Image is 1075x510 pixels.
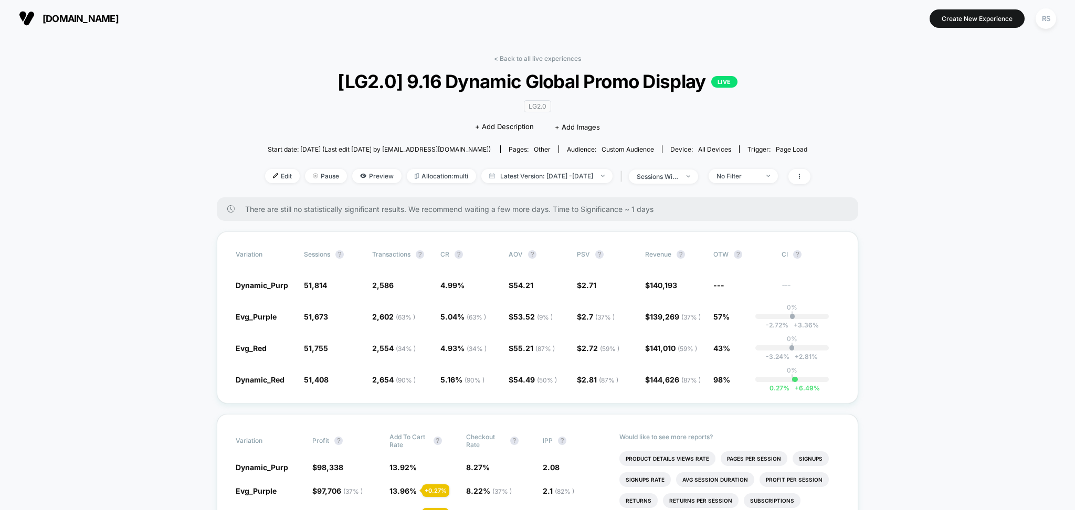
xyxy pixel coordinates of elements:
[509,145,551,153] div: Pages:
[734,250,742,259] button: ?
[582,312,615,321] span: 2.7
[770,384,789,392] span: 0.27 %
[236,281,288,290] span: Dynamic_Purp
[650,281,677,290] span: 140,193
[312,463,343,472] span: $
[788,321,819,329] span: 3.36 %
[335,250,344,259] button: ?
[352,169,402,183] span: Preview
[317,486,363,495] span: 97,706
[312,486,363,495] span: $
[494,55,581,62] a: < Back to all live experiences
[440,344,487,353] span: 4.93 %
[662,145,739,153] span: Device:
[582,344,619,353] span: 2.72
[16,10,122,27] button: [DOMAIN_NAME]
[676,472,754,487] li: Avg Session Duration
[434,437,442,445] button: ?
[304,312,328,321] span: 51,673
[236,312,277,321] span: Evg_Purple
[645,250,671,258] span: Revenue
[789,384,820,392] span: 6.49 %
[416,250,424,259] button: ?
[440,312,486,321] span: 5.04 %
[678,345,697,353] span: ( 59 % )
[422,484,449,497] div: + 0.27 %
[245,205,837,214] span: There are still no statistically significant results. We recommend waiting a few more days . Time...
[440,250,449,258] span: CR
[534,145,551,153] span: other
[681,313,701,321] span: ( 37 % )
[305,169,347,183] span: Pause
[292,70,783,92] span: [LG2.0] 9.16 Dynamic Global Promo Display
[577,312,615,321] span: $
[791,311,793,319] p: |
[645,281,677,290] span: $
[236,375,284,384] span: Dynamic_Red
[602,145,654,153] span: Custom Audience
[577,344,619,353] span: $
[645,312,701,321] span: $
[650,375,701,384] span: 144,626
[236,463,288,472] span: Dynamic_Purp
[721,451,787,466] li: Pages Per Session
[43,13,119,24] span: [DOMAIN_NAME]
[567,145,654,153] div: Audience:
[791,343,793,350] p: |
[776,145,807,153] span: Page Load
[475,122,534,132] span: + Add Description
[513,312,553,321] span: 53.52
[794,321,798,329] span: +
[687,175,690,177] img: end
[713,281,724,290] span: ---
[528,250,536,259] button: ?
[795,353,799,360] span: +
[389,463,417,472] span: 13.92 %
[787,335,797,343] p: 0%
[698,145,731,153] span: all devices
[744,493,800,508] li: Subscriptions
[577,250,590,258] span: PSV
[713,344,730,353] span: 43%
[466,486,512,495] span: 8.22 %
[312,437,329,444] span: Profit
[396,345,416,353] span: ( 34 % )
[782,250,839,259] span: CI
[265,169,300,183] span: Edit
[455,250,463,259] button: ?
[535,345,555,353] span: ( 87 % )
[747,145,807,153] div: Trigger:
[407,169,476,183] span: Allocation: multi
[650,344,697,353] span: 141,010
[304,344,328,353] span: 51,755
[467,313,486,321] span: ( 63 % )
[396,313,415,321] span: ( 63 % )
[645,344,697,353] span: $
[440,375,484,384] span: 5.16 %
[713,250,771,259] span: OTW
[681,376,701,384] span: ( 87 % )
[766,321,788,329] span: -2.72 %
[492,487,512,495] span: ( 37 % )
[372,375,416,384] span: 2,654
[577,375,618,384] span: $
[650,312,701,321] span: 139,269
[791,374,793,382] p: |
[637,173,679,180] div: sessions with impression
[466,433,505,449] span: Checkout Rate
[558,437,566,445] button: ?
[555,487,574,495] span: ( 82 % )
[787,303,797,311] p: 0%
[524,100,551,112] span: LG2.0
[555,123,600,131] span: + Add Images
[793,250,802,259] button: ?
[789,353,818,360] span: 2.81 %
[619,493,658,508] li: Returns
[396,376,416,384] span: ( 90 % )
[467,345,487,353] span: ( 34 % )
[713,375,730,384] span: 98%
[465,376,484,384] span: ( 90 % )
[415,173,419,179] img: rebalance
[600,345,619,353] span: ( 59 % )
[582,281,596,290] span: 2.71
